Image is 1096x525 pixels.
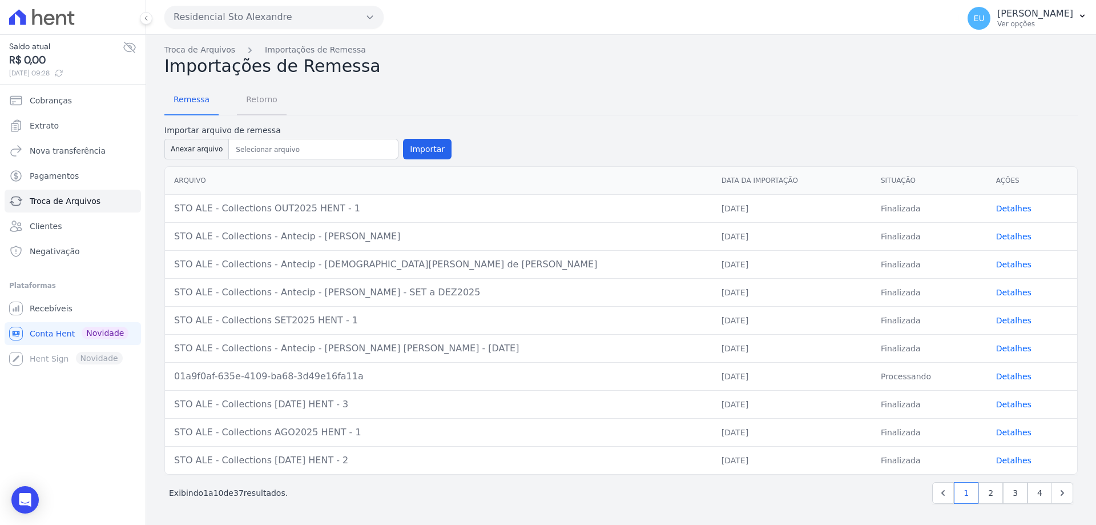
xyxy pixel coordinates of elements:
[996,288,1031,297] a: Detalhes
[978,482,1003,504] a: 2
[169,487,288,499] p: Exibindo a de resultados.
[958,2,1096,34] button: EU [PERSON_NAME] Ver opções
[712,250,872,278] td: [DATE]
[712,194,872,222] td: [DATE]
[174,202,703,215] div: STO ALE - Collections OUT2025 HENT - 1
[174,370,703,383] div: 01a9f0af-635e-4109-ba68-3d49e16fa11a
[996,232,1031,241] a: Detalhes
[30,120,59,131] span: Extrato
[5,190,141,213] a: Troca de Arquivos
[996,344,1031,353] a: Detalhes
[712,278,872,306] td: [DATE]
[5,215,141,238] a: Clientes
[872,222,987,250] td: Finalizada
[164,6,384,29] button: Residencial Sto Alexandre
[996,372,1031,381] a: Detalhes
[30,303,72,314] span: Recebíveis
[712,306,872,334] td: [DATE]
[239,88,284,111] span: Retorno
[403,139,452,159] button: Importar
[5,322,141,345] a: Conta Hent Novidade
[954,482,978,504] a: 1
[996,400,1031,409] a: Detalhes
[174,426,703,439] div: STO ALE - Collections AGO2025 HENT - 1
[164,56,1078,77] h2: Importações de Remessa
[30,328,75,339] span: Conta Hent
[712,418,872,446] td: [DATE]
[932,482,954,504] a: Previous
[30,195,100,207] span: Troca de Arquivos
[30,246,80,257] span: Negativação
[872,390,987,418] td: Finalizada
[872,418,987,446] td: Finalizada
[712,167,872,195] th: Data da Importação
[164,139,229,159] button: Anexar arquivo
[11,486,39,514] div: Open Intercom Messenger
[996,260,1031,269] a: Detalhes
[1027,482,1052,504] a: 4
[872,334,987,362] td: Finalizada
[712,222,872,250] td: [DATE]
[164,44,235,56] a: Troca de Arquivos
[997,8,1073,19] p: [PERSON_NAME]
[174,258,703,271] div: STO ALE - Collections - Antecip - [DEMOGRAPHIC_DATA][PERSON_NAME] de [PERSON_NAME]
[174,230,703,243] div: STO ALE - Collections - Antecip - [PERSON_NAME]
[5,240,141,263] a: Negativação
[5,89,141,112] a: Cobranças
[996,428,1031,437] a: Detalhes
[9,41,123,53] span: Saldo atual
[231,143,396,157] input: Selecionar arquivo
[237,86,287,115] a: Retorno
[174,314,703,327] div: STO ALE - Collections SET2025 HENT - 1
[974,14,985,22] span: EU
[712,390,872,418] td: [DATE]
[5,139,141,162] a: Nova transferência
[167,88,216,111] span: Remessa
[174,286,703,299] div: STO ALE - Collections - Antecip - [PERSON_NAME] - SET a DEZ2025
[1003,482,1027,504] a: 3
[5,297,141,320] a: Recebíveis
[9,89,136,370] nav: Sidebar
[712,446,872,474] td: [DATE]
[987,167,1077,195] th: Ações
[872,250,987,278] td: Finalizada
[9,279,136,292] div: Plataformas
[174,342,703,355] div: STO ALE - Collections - Antecip - [PERSON_NAME] [PERSON_NAME] - [DATE]
[174,454,703,467] div: STO ALE - Collections [DATE] HENT - 2
[174,398,703,411] div: STO ALE - Collections [DATE] HENT - 3
[872,362,987,390] td: Processando
[712,362,872,390] td: [DATE]
[165,167,712,195] th: Arquivo
[233,488,244,498] span: 37
[203,488,208,498] span: 1
[5,114,141,137] a: Extrato
[996,456,1031,465] a: Detalhes
[872,278,987,306] td: Finalizada
[82,327,128,339] span: Novidade
[9,53,123,68] span: R$ 0,00
[712,334,872,362] td: [DATE]
[30,145,106,157] span: Nova transferência
[872,167,987,195] th: Situação
[164,86,219,115] a: Remessa
[164,125,452,137] label: Importar arquivo de remessa
[9,68,123,78] span: [DATE] 09:28
[265,44,366,56] a: Importações de Remessa
[30,221,62,232] span: Clientes
[1051,482,1073,504] a: Next
[996,204,1031,213] a: Detalhes
[872,446,987,474] td: Finalizada
[872,306,987,334] td: Finalizada
[30,95,72,106] span: Cobranças
[997,19,1073,29] p: Ver opções
[164,44,1078,56] nav: Breadcrumb
[996,316,1031,325] a: Detalhes
[213,488,224,498] span: 10
[5,165,141,187] a: Pagamentos
[872,194,987,222] td: Finalizada
[30,170,79,182] span: Pagamentos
